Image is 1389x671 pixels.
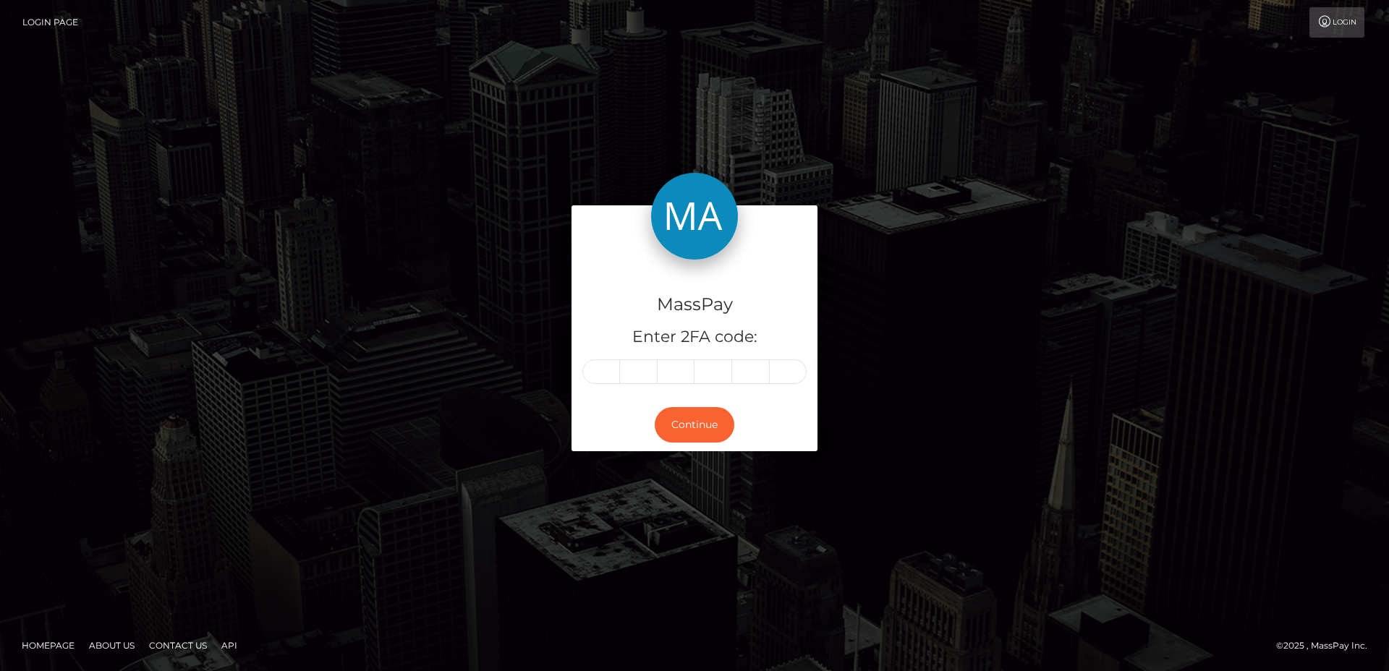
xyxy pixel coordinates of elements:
[1309,7,1364,38] a: Login
[22,7,78,38] a: Login Page
[655,407,734,443] button: Continue
[1276,638,1378,654] div: © 2025 , MassPay Inc.
[651,173,738,260] img: MassPay
[143,634,213,657] a: Contact Us
[216,634,243,657] a: API
[16,634,80,657] a: Homepage
[83,634,140,657] a: About Us
[582,326,807,349] h5: Enter 2FA code:
[582,292,807,317] h4: MassPay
